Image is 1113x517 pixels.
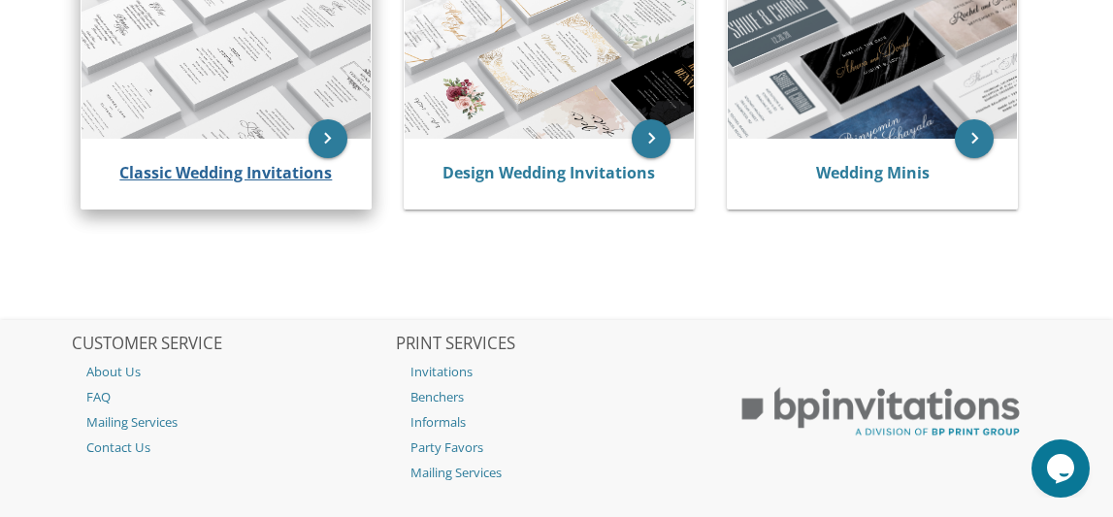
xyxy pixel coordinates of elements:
[396,384,717,409] a: Benchers
[396,435,717,460] a: Party Favors
[816,162,930,183] a: Wedding Minis
[396,335,717,354] h2: PRINT SERVICES
[72,335,393,354] h2: CUSTOMER SERVICE
[72,435,393,460] a: Contact Us
[72,384,393,409] a: FAQ
[119,162,332,183] a: Classic Wedding Invitations
[632,119,671,158] a: keyboard_arrow_right
[309,119,347,158] a: keyboard_arrow_right
[442,162,655,183] a: Design Wedding Invitations
[720,373,1041,451] img: BP Print Group
[1031,439,1094,498] iframe: chat widget
[396,359,717,384] a: Invitations
[396,460,717,485] a: Mailing Services
[955,119,994,158] a: keyboard_arrow_right
[396,409,717,435] a: Informals
[72,359,393,384] a: About Us
[72,409,393,435] a: Mailing Services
